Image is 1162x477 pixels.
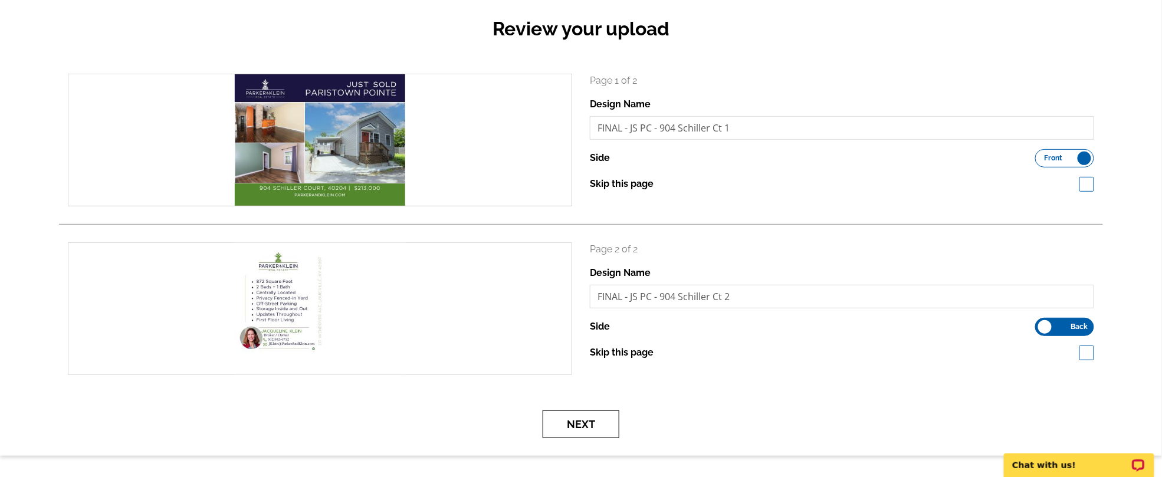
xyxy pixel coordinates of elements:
input: File Name [590,285,1094,308]
h2: Review your upload [59,18,1103,40]
label: Skip this page [590,346,654,360]
span: Back [1071,324,1088,330]
iframe: LiveChat chat widget [996,440,1162,477]
p: Page 2 of 2 [590,242,1094,256]
label: Design Name [590,97,651,111]
p: Page 1 of 2 [590,74,1094,88]
label: Skip this page [590,177,654,191]
label: Side [590,320,610,334]
button: Next [543,410,619,438]
input: File Name [590,116,1094,140]
label: Design Name [590,266,651,280]
label: Side [590,151,610,165]
span: Front [1045,155,1063,161]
